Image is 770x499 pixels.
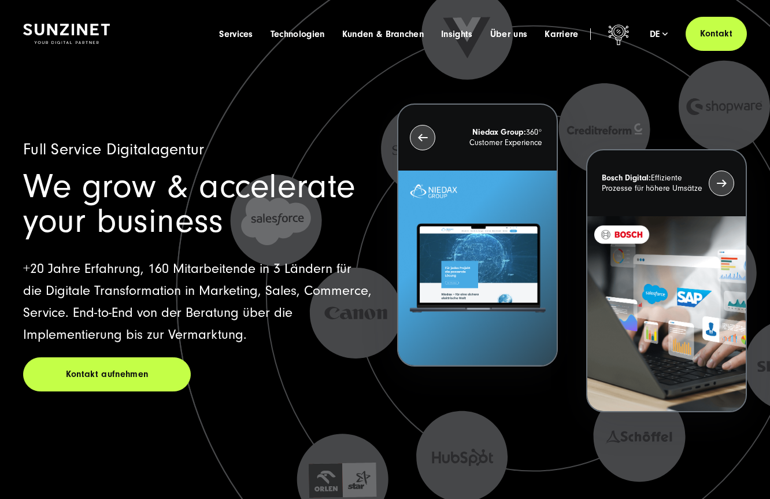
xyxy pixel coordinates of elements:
img: SUNZINET Full Service Digital Agentur [23,24,110,44]
strong: Bosch Digital: [602,173,651,183]
button: Niedax Group:360° Customer Experience Letztes Projekt von Niedax. Ein Laptop auf dem die Niedax W... [397,104,558,367]
a: Kunden & Branchen [342,28,424,40]
a: Karriere [545,28,579,40]
a: Kontakt [686,17,747,51]
a: Services [219,28,253,40]
a: Kontakt aufnehmen [23,357,191,391]
a: Über uns [490,28,528,40]
a: Technologien [271,28,325,40]
p: 360° Customer Experience [442,127,542,148]
button: Bosch Digital:Effiziente Prozesse für höhere Umsätze BOSCH - Kundeprojekt - Digital Transformatio... [586,149,747,412]
p: +20 Jahre Erfahrung, 160 Mitarbeitende in 3 Ländern für die Digitale Transformation in Marketing,... [23,258,373,346]
img: BOSCH - Kundeprojekt - Digital Transformation Agentur SUNZINET [587,216,746,411]
a: Insights [441,28,473,40]
img: Letztes Projekt von Niedax. Ein Laptop auf dem die Niedax Website geöffnet ist, auf blauem Hinter... [398,171,557,365]
span: Full Service Digitalagentur [23,141,205,158]
div: de [650,28,668,40]
strong: Niedax Group: [472,128,526,137]
h1: We grow & accelerate your business [23,169,373,239]
p: Effiziente Prozesse für höhere Umsätze [602,173,702,194]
